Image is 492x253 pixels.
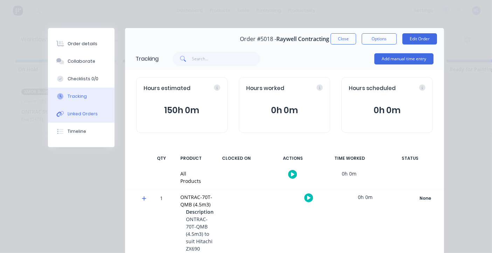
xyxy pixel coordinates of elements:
[323,166,375,182] div: 0h 0m
[400,193,451,203] button: None
[68,111,98,117] div: Linked Orders
[144,84,190,93] span: Hours estimated
[48,105,115,123] button: Linked Orders
[68,93,87,100] div: Tracking
[48,53,115,70] button: Collaborate
[186,216,213,252] span: ONTRAC-70T-QMB (4.5m3) to suit Hitachi ZX690
[349,84,396,93] span: Hours scheduled
[374,53,434,64] button: Add manual time entry
[48,88,115,105] button: Tracking
[324,151,376,166] div: TIME WORKED
[246,104,323,117] button: 0h 0m
[240,36,276,42] span: Order #5018 -
[68,76,98,82] div: Checklists 0/0
[402,33,437,45] button: Edit Order
[68,58,95,64] div: Collaborate
[151,151,172,166] div: QTY
[380,151,440,166] div: STATUS
[48,70,115,88] button: Checklists 0/0
[192,52,261,66] input: Search...
[400,194,451,203] div: None
[362,33,397,45] button: Options
[186,208,214,216] span: Description
[48,123,115,140] button: Timeline
[136,55,159,63] div: Tracking
[180,170,201,185] div: All Products
[48,35,115,53] button: Order details
[349,104,425,117] button: 0h 0m
[210,151,263,166] div: CLOCKED ON
[339,189,391,205] div: 0h 0m
[68,41,97,47] div: Order details
[276,36,329,42] span: Raywell Contracting
[180,193,217,208] div: ONTRAC-70T-QMB (4.5m3)
[176,151,206,166] div: PRODUCT
[267,151,319,166] div: ACTIONS
[144,104,220,117] button: 150h 0m
[68,128,86,135] div: Timeline
[246,84,284,93] span: Hours worked
[331,33,356,45] button: Close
